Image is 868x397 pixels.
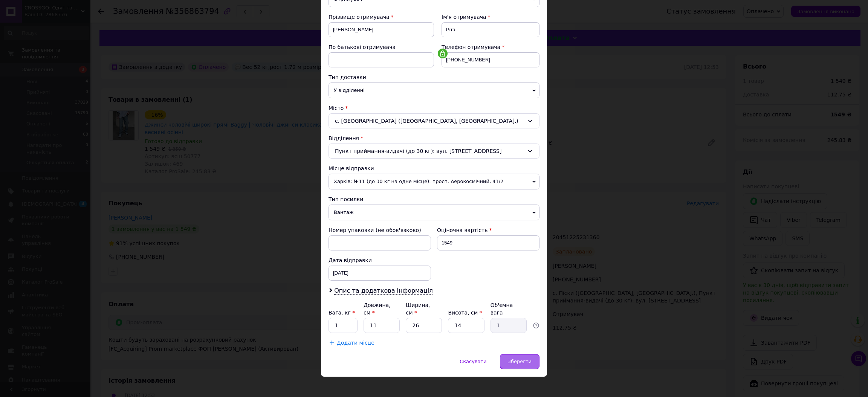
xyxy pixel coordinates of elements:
div: Місто [329,104,539,112]
span: У відділенні [329,82,539,98]
div: Пункт приймання-видачі (до 30 кг): вул. [STREET_ADDRESS] [329,144,539,159]
label: Висота, см [448,310,482,316]
span: Ім'я отримувача [442,14,486,20]
span: По батькові отримувача [329,44,396,50]
label: Ширина, см [406,302,430,316]
span: Прізвище отримувача [329,14,390,20]
span: Харків: №11 (до 30 кг на одне місце): просп. Аерокосмічний, 41/2 [329,174,539,189]
div: Оціночна вартість [437,226,539,234]
span: Додати місце [337,340,374,346]
div: Відділення [329,134,539,142]
span: Тип доставки [329,74,366,80]
span: Скасувати [460,359,486,364]
label: Довжина, см [364,302,391,316]
div: с. [GEOGRAPHIC_DATA] ([GEOGRAPHIC_DATA], [GEOGRAPHIC_DATA].) [329,113,539,128]
span: Тип посилки [329,196,363,202]
span: Зберегти [508,359,532,364]
div: Об'ємна вага [491,301,527,316]
span: Опис та додаткова інформація [334,287,433,295]
span: Телефон отримувача [442,44,500,50]
span: Місце відправки [329,165,374,171]
span: Вантаж [329,205,539,220]
input: +380 [442,52,539,67]
div: Номер упаковки (не обов'язково) [329,226,431,234]
label: Вага, кг [329,310,355,316]
div: Дата відправки [329,257,431,264]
